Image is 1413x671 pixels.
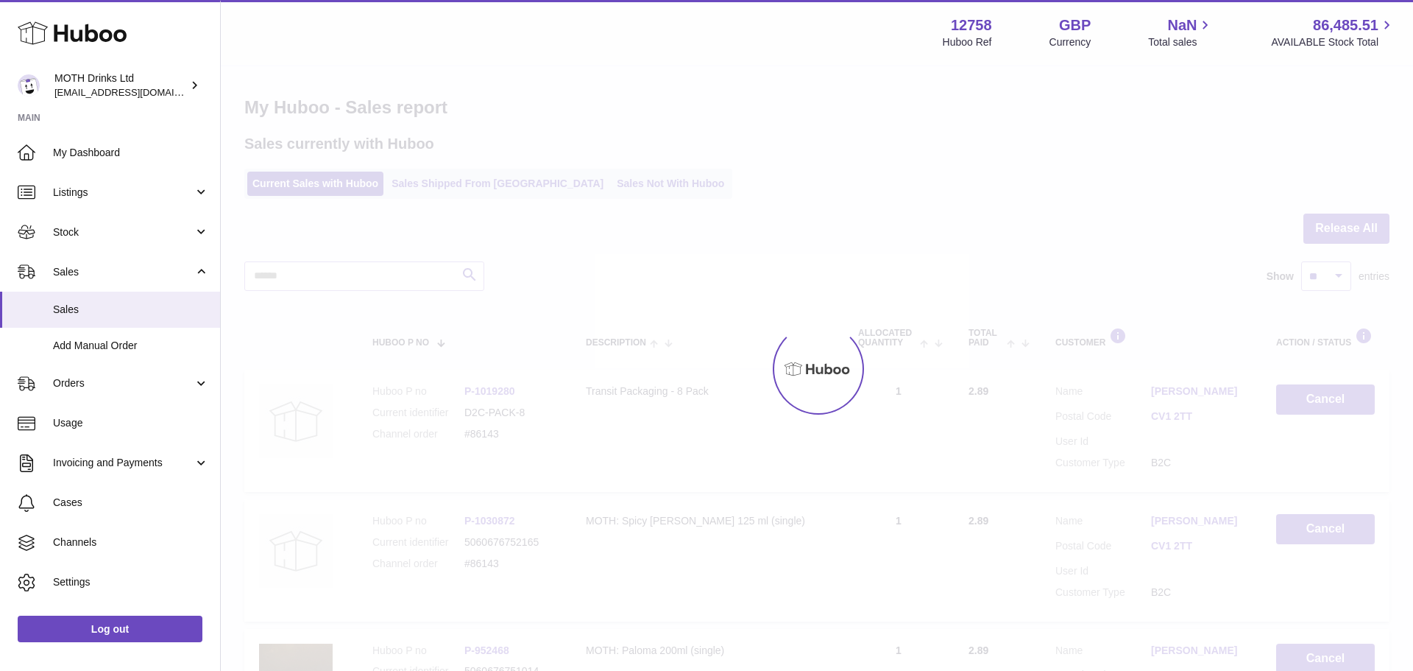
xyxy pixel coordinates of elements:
span: Channels [53,535,209,549]
span: Settings [53,575,209,589]
span: 86,485.51 [1313,15,1378,35]
img: orders@mothdrinks.com [18,74,40,96]
span: AVAILABLE Stock Total [1271,35,1395,49]
span: NaN [1167,15,1197,35]
strong: 12758 [951,15,992,35]
span: Orders [53,376,194,390]
span: Sales [53,265,194,279]
span: Cases [53,496,209,510]
span: Invoicing and Payments [53,456,194,470]
strong: GBP [1059,15,1091,35]
span: Total sales [1148,35,1214,49]
a: NaN Total sales [1148,15,1214,49]
div: Currency [1049,35,1091,49]
span: My Dashboard [53,146,209,160]
a: Log out [18,616,202,642]
span: [EMAIL_ADDRESS][DOMAIN_NAME] [54,86,216,98]
a: 86,485.51 AVAILABLE Stock Total [1271,15,1395,49]
span: Add Manual Order [53,339,209,353]
div: MOTH Drinks Ltd [54,71,187,99]
span: Sales [53,303,209,317]
span: Listings [53,186,194,200]
span: Stock [53,225,194,239]
div: Huboo Ref [943,35,992,49]
span: Usage [53,416,209,430]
